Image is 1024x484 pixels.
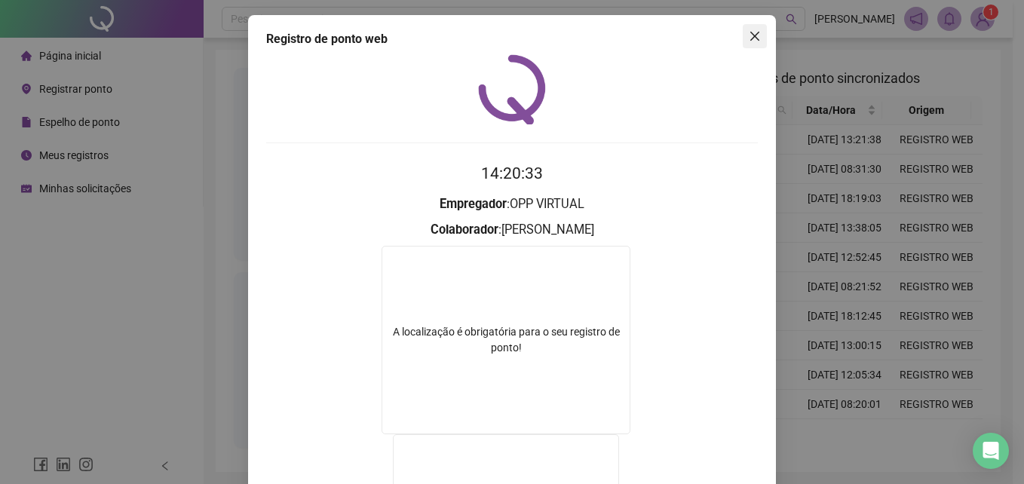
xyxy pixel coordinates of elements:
[266,30,758,48] div: Registro de ponto web
[973,433,1009,469] div: Open Intercom Messenger
[743,24,767,48] button: Close
[431,222,498,237] strong: Colaborador
[266,220,758,240] h3: : [PERSON_NAME]
[440,197,507,211] strong: Empregador
[478,54,546,124] img: QRPoint
[749,30,761,42] span: close
[266,195,758,214] h3: : OPP VIRTUAL
[481,164,543,182] time: 14:20:33
[382,324,630,356] div: A localização é obrigatória para o seu registro de ponto!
